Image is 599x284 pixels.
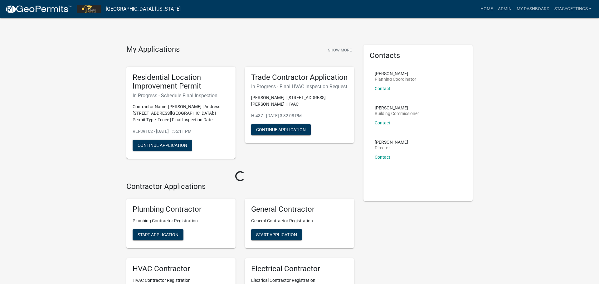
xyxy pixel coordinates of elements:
[251,264,348,273] h5: Electrical Contractor
[133,218,229,224] p: Plumbing Contractor Registration
[375,140,408,144] p: [PERSON_NAME]
[133,103,229,123] p: Contractor Name: [PERSON_NAME] | Address: [STREET_ADDRESS][GEOGRAPHIC_DATA]: | Permit Type: Fence...
[126,182,354,191] h4: Contractor Applications
[126,45,180,54] h4: My Applications
[251,277,348,284] p: Electrical Contractor Registration
[133,128,229,135] p: RLI-39162 - [DATE] 1:55:11 PM
[375,111,419,116] p: Building Commissioner
[478,3,495,15] a: Home
[251,218,348,224] p: General Contractor Registration
[133,264,229,273] h5: HVAC Contractor
[552,3,594,15] a: StacyGettings
[375,155,390,160] a: Contact
[251,124,311,135] button: Continue Application
[251,205,348,214] h5: General Contractor
[133,277,229,284] p: HVAC Contractor Registration
[133,229,183,240] button: Start Application
[251,73,348,82] h5: Trade Contractor Application
[133,73,229,91] h5: Residential Location Improvement Permit
[133,140,192,151] button: Continue Application
[133,93,229,99] h6: In Progress - Schedule Final Inspection
[251,84,348,89] h6: In Progress - Final HVAC Inspection Request
[325,45,354,55] button: Show More
[77,5,101,13] img: Clark County, Indiana
[495,3,514,15] a: Admin
[370,51,466,60] h5: Contacts
[133,205,229,214] h5: Plumbing Contractor
[514,3,552,15] a: My Dashboard
[375,86,390,91] a: Contact
[251,94,348,108] p: [PERSON_NAME] | [STREET_ADDRESS][PERSON_NAME] | HVAC
[256,232,297,237] span: Start Application
[375,120,390,125] a: Contact
[375,146,408,150] p: Director
[106,4,181,14] a: [GEOGRAPHIC_DATA], [US_STATE]
[375,71,416,76] p: [PERSON_NAME]
[138,232,178,237] span: Start Application
[375,77,416,81] p: Planning Coordinator
[251,113,348,119] p: H-437 - [DATE] 3:32:08 PM
[375,106,419,110] p: [PERSON_NAME]
[251,229,302,240] button: Start Application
